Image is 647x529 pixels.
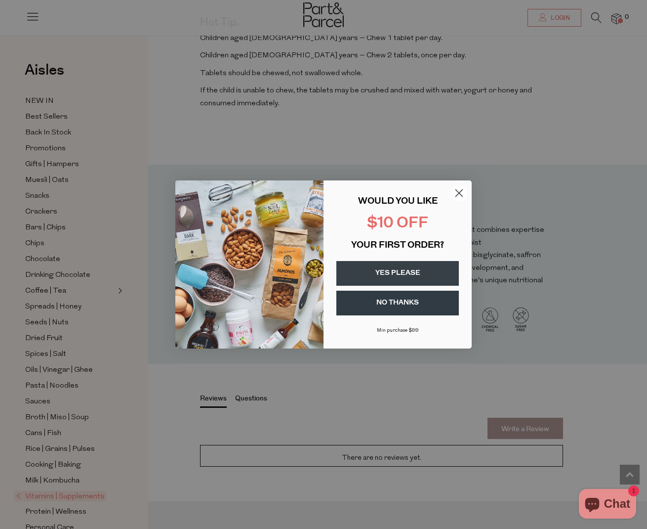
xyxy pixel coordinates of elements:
span: Min purchase $99 [377,328,419,333]
span: YOUR FIRST ORDER? [351,241,444,250]
span: $10 OFF [367,216,428,231]
img: 43fba0fb-7538-40bc-babb-ffb1a4d097bc.jpeg [175,180,323,349]
button: YES PLEASE [336,261,459,286]
button: NO THANKS [336,291,459,315]
inbox-online-store-chat: Shopify online store chat [576,489,639,521]
span: WOULD YOU LIKE [358,197,438,206]
button: Close dialog [450,184,468,202]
